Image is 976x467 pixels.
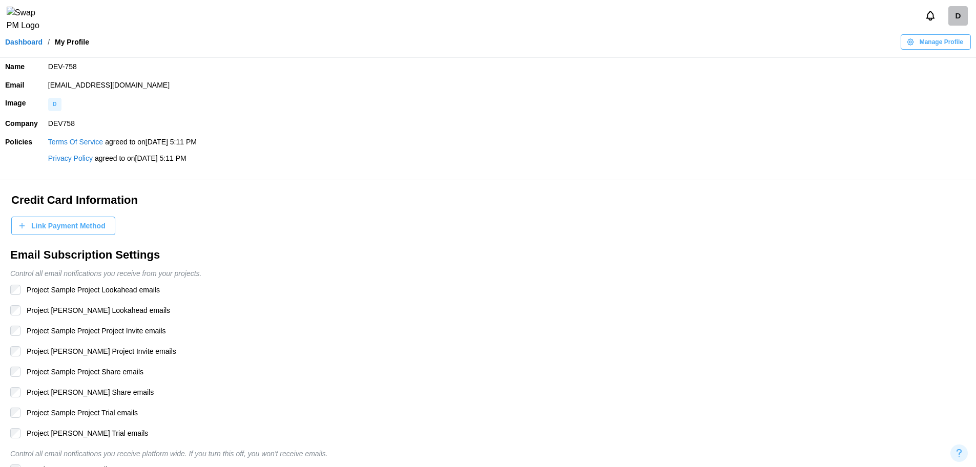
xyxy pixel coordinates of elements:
[95,153,186,164] div: agreed to on [DATE] 5:11 PM
[20,367,143,377] label: Project Sample Project Share emails
[20,326,166,336] label: Project Sample Project Project Invite emails
[20,346,176,356] label: Project [PERSON_NAME] Project Invite emails
[48,137,103,148] a: Terms Of Service
[20,428,148,438] label: Project [PERSON_NAME] Trial emails
[48,38,50,46] div: /
[7,7,48,32] img: Swap PM Logo
[20,387,154,397] label: Project [PERSON_NAME] Share emails
[31,217,106,235] span: Link Payment Method
[920,35,963,49] span: Manage Profile
[43,76,976,95] td: [EMAIL_ADDRESS][DOMAIN_NAME]
[11,217,115,235] button: Link Payment Method
[20,285,160,295] label: Project Sample Project Lookahead emails
[48,98,61,111] div: image
[48,153,93,164] a: Privacy Policy
[5,38,43,46] a: Dashboard
[43,115,976,133] td: DEV758
[11,193,968,208] h3: Credit Card Information
[922,7,939,25] button: Notifications
[20,305,170,315] label: Project [PERSON_NAME] Lookahead emails
[43,58,976,76] td: DEV-758
[20,408,138,418] label: Project Sample Project Trial emails
[55,38,89,46] div: My Profile
[948,6,968,26] div: D
[105,137,197,148] div: agreed to on [DATE] 5:11 PM
[901,34,971,50] button: Manage Profile
[948,6,968,26] a: DEV-758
